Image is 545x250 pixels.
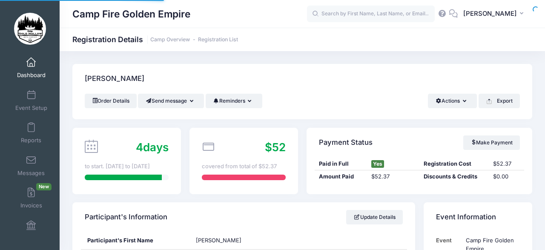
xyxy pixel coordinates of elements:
[202,162,286,171] div: covered from total of $52.37
[85,67,144,91] h4: [PERSON_NAME]
[367,172,419,181] div: $52.37
[72,35,238,44] h1: Registration Details
[463,135,520,150] a: Make Payment
[138,94,204,108] button: Send message
[20,202,42,210] span: Invoices
[11,86,52,115] a: Event Setup
[315,172,367,181] div: Amount Paid
[85,205,167,230] h4: Participant's Information
[11,53,52,83] a: Dashboard
[11,216,52,246] a: Financials
[85,162,169,171] div: to start. [DATE] to [DATE]
[11,183,52,213] a: InvoicesNew
[428,94,477,108] button: Actions
[136,141,143,154] span: 4
[11,151,52,181] a: Messages
[419,160,489,168] div: Registration Cost
[72,4,190,24] h1: Camp Fire Golden Empire
[136,139,169,155] div: days
[419,172,489,181] div: Discounts & Credits
[150,37,190,43] a: Camp Overview
[14,13,46,45] img: Camp Fire Golden Empire
[315,160,367,168] div: Paid in Full
[458,4,532,24] button: [PERSON_NAME]
[371,160,384,168] span: Yes
[198,37,238,43] a: Registration List
[81,232,189,249] div: Participant's First Name
[36,183,52,190] span: New
[489,160,524,168] div: $52.37
[463,9,517,18] span: [PERSON_NAME]
[21,137,41,144] span: Reports
[196,237,241,244] span: [PERSON_NAME]
[479,94,520,108] button: Export
[17,170,45,177] span: Messages
[85,94,137,108] a: Order Details
[206,94,262,108] button: Reminders
[15,104,47,112] span: Event Setup
[265,141,286,154] span: $52
[319,130,373,155] h4: Payment Status
[307,6,435,23] input: Search by First Name, Last Name, or Email...
[489,172,524,181] div: $0.00
[346,210,403,224] a: Update Details
[436,205,496,230] h4: Event Information
[17,72,46,79] span: Dashboard
[11,118,52,148] a: Reports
